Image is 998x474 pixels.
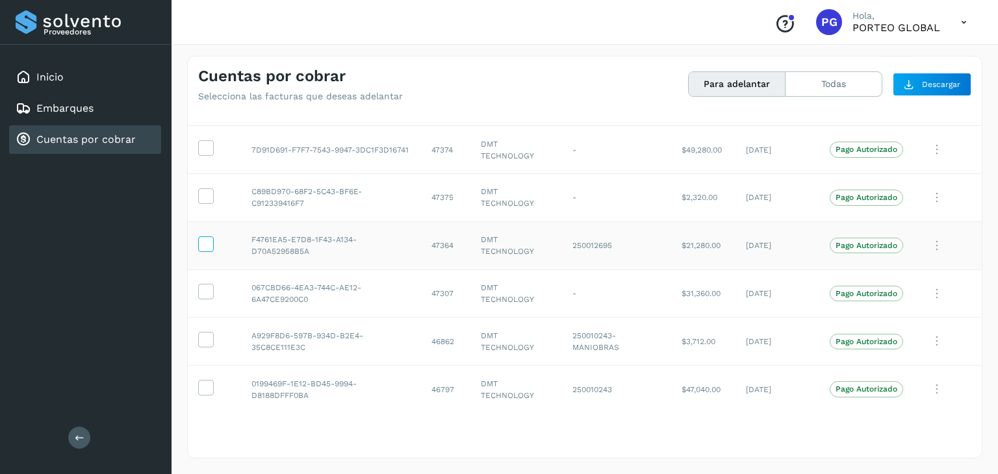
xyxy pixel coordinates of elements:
[241,126,421,174] td: 7D91D691-F7F7-7543-9947-3DC1F3D16741
[736,318,819,366] td: [DATE]
[836,193,897,202] p: Pago Autorizado
[470,126,562,174] td: DMT TECHNOLOGY
[421,269,470,318] td: 47307
[241,269,421,318] td: 067CBD66-4EA3-744C-AE12-6A47CE9200C0
[671,173,736,221] td: $2,320.00
[36,133,136,145] a: Cuentas por cobrar
[9,63,161,92] div: Inicio
[9,94,161,123] div: Embarques
[836,384,897,393] p: Pago Autorizado
[562,269,671,318] td: -
[893,73,971,96] button: Descargar
[421,126,470,174] td: 47374
[671,366,736,414] td: $47,040.00
[562,173,671,221] td: -
[241,221,421,269] td: F4761EA5-E7D8-1F43-A134-D70A52958B5A
[470,318,562,366] td: DMT TECHNOLOGY
[671,318,736,366] td: $3,712.00
[562,318,671,366] td: 250010243-MANIOBRAS
[671,269,736,318] td: $31,360.00
[689,72,786,96] button: Para adelantar
[470,221,562,269] td: DMT TECHNOLOGY
[241,173,421,221] td: C89BD970-68F2-5C43-BF6E-C912339416F7
[470,366,562,414] td: DMT TECHNOLOGY
[736,173,819,221] td: [DATE]
[198,67,346,86] h4: Cuentas por cobrar
[786,72,882,96] button: Todas
[671,126,736,174] td: $49,280.00
[671,221,736,269] td: $21,280.00
[736,269,819,318] td: [DATE]
[852,21,940,34] p: PORTEO GLOBAL
[736,366,819,414] td: [DATE]
[852,10,940,21] p: Hola,
[736,126,819,174] td: [DATE]
[562,221,671,269] td: 250012695
[421,318,470,366] td: 46862
[44,27,156,36] p: Proveedores
[562,366,671,414] td: 250010243
[562,126,671,174] td: -
[836,241,897,250] p: Pago Autorizado
[421,366,470,414] td: 46797
[9,125,161,154] div: Cuentas por cobrar
[241,318,421,366] td: A929F8D6-597B-934D-B2E4-35C8CE111E3C
[421,173,470,221] td: 47375
[421,221,470,269] td: 47364
[241,366,421,414] td: 0199469F-1E12-BD45-9994-D8188DFFF0BA
[470,173,562,221] td: DMT TECHNOLOGY
[736,221,819,269] td: [DATE]
[836,337,897,346] p: Pago Autorizado
[36,102,94,114] a: Embarques
[836,289,897,298] p: Pago Autorizado
[198,91,403,102] p: Selecciona las facturas que deseas adelantar
[36,71,64,83] a: Inicio
[470,269,562,318] td: DMT TECHNOLOGY
[836,145,897,154] p: Pago Autorizado
[922,79,960,90] span: Descargar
